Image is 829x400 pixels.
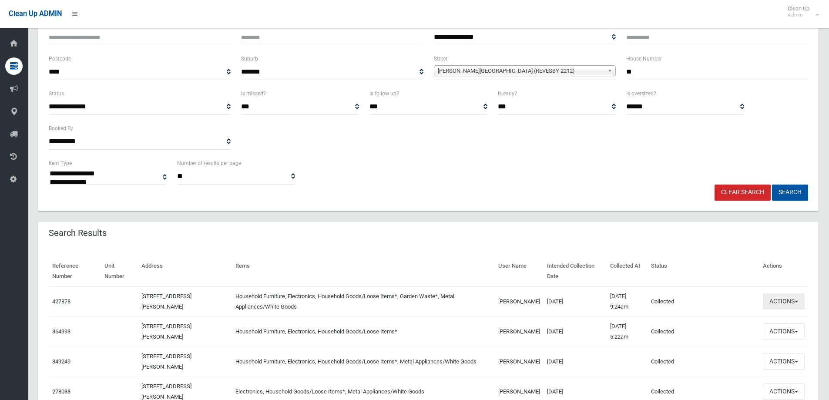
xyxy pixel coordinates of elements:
td: [PERSON_NAME] [495,316,544,346]
th: Collected At [607,256,648,286]
th: User Name [495,256,544,286]
button: Actions [763,353,805,370]
a: [STREET_ADDRESS][PERSON_NAME] [141,353,191,370]
span: Clean Up [783,5,818,18]
a: 278038 [52,388,70,395]
small: Admin [788,12,809,18]
a: [STREET_ADDRESS][PERSON_NAME] [141,293,191,310]
th: Intended Collection Date [544,256,607,286]
td: Collected [648,316,759,346]
label: Number of results per page [177,158,241,168]
a: 349249 [52,358,70,365]
button: Actions [763,293,805,309]
th: Status [648,256,759,286]
td: Collected [648,346,759,376]
td: [DATE] [544,286,607,317]
label: Suburb [241,54,258,64]
th: Address [138,256,232,286]
label: Item Type [49,158,72,168]
th: Unit Number [101,256,138,286]
td: Household Furniture, Electronics, Household Goods/Loose Items*, Metal Appliances/White Goods [232,346,494,376]
th: Reference Number [49,256,101,286]
header: Search Results [38,225,117,242]
button: Actions [763,383,805,400]
span: Clean Up ADMIN [9,10,62,18]
span: [PERSON_NAME][GEOGRAPHIC_DATA] (REVESBY 2212) [438,66,604,76]
button: Search [772,185,808,201]
label: Postcode [49,54,71,64]
td: [PERSON_NAME] [495,286,544,317]
th: Items [232,256,494,286]
td: [DATE] [544,346,607,376]
label: Is early? [498,89,517,98]
th: Actions [759,256,808,286]
td: [DATE] [544,316,607,346]
a: Clear Search [715,185,771,201]
label: Status [49,89,64,98]
label: House Number [626,54,662,64]
label: Is missed? [241,89,266,98]
a: 364993 [52,328,70,335]
button: Actions [763,323,805,339]
td: Household Furniture, Electronics, Household Goods/Loose Items* [232,316,494,346]
label: Is follow up? [369,89,399,98]
td: [DATE] 5:22am [607,316,648,346]
label: Booked By [49,124,73,133]
a: [STREET_ADDRESS][PERSON_NAME] [141,323,191,340]
label: Is oversized? [626,89,656,98]
td: Household Furniture, Electronics, Household Goods/Loose Items*, Garden Waste*, Metal Appliances/W... [232,286,494,317]
a: 427878 [52,298,70,305]
td: [PERSON_NAME] [495,346,544,376]
a: [STREET_ADDRESS][PERSON_NAME] [141,383,191,400]
td: Collected [648,286,759,317]
td: [DATE] 9:24am [607,286,648,317]
label: Street [434,54,447,64]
